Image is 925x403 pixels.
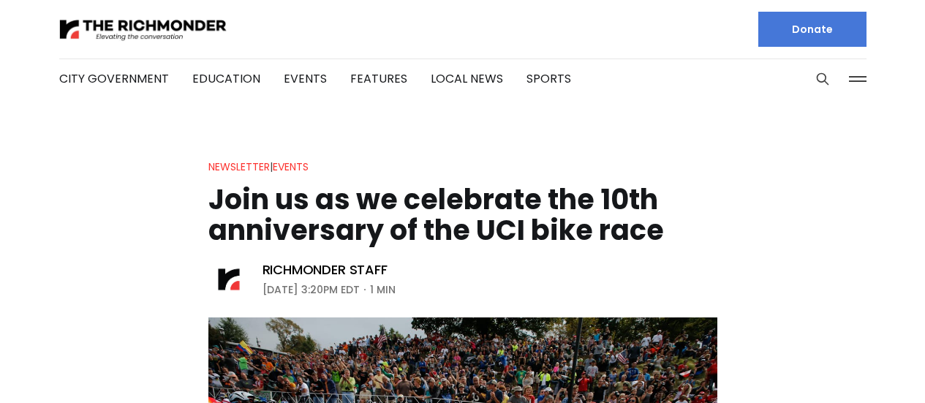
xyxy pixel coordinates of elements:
span: 1 min [370,281,396,298]
a: Events [284,70,327,87]
img: Richmonder Staff [208,259,249,300]
a: Events [273,159,309,174]
a: Sports [526,70,571,87]
h1: Join us as we celebrate the 10th anniversary of the UCI bike race [208,184,717,246]
a: Features [350,70,407,87]
img: The Richmonder [59,17,227,42]
a: Education [192,70,260,87]
a: City Government [59,70,169,87]
a: Donate [758,12,867,47]
div: | [208,158,309,176]
time: [DATE] 3:20PM EDT [263,281,360,298]
a: Richmonder Staff [263,261,388,279]
a: Local News [431,70,503,87]
iframe: portal-trigger [801,331,925,403]
button: Search this site [812,68,834,90]
a: Newsletter [208,159,270,174]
